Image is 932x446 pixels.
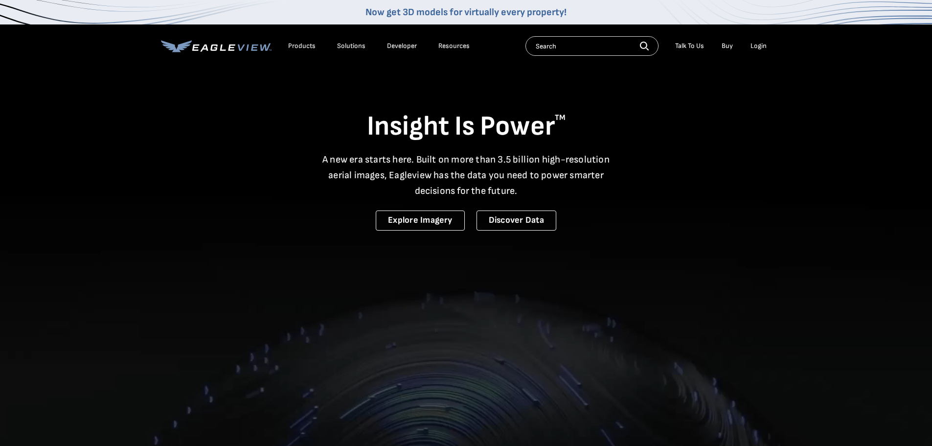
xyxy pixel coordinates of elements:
a: Explore Imagery [376,211,465,231]
sup: TM [555,113,566,122]
h1: Insight Is Power [161,110,772,144]
div: Solutions [337,42,365,50]
a: Discover Data [477,211,556,231]
div: Login [750,42,767,50]
div: Products [288,42,316,50]
input: Search [525,36,659,56]
a: Developer [387,42,417,50]
div: Talk To Us [675,42,704,50]
div: Resources [438,42,470,50]
a: Now get 3D models for virtually every property! [365,6,567,18]
a: Buy [722,42,733,50]
p: A new era starts here. Built on more than 3.5 billion high-resolution aerial images, Eagleview ha... [317,152,616,199]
